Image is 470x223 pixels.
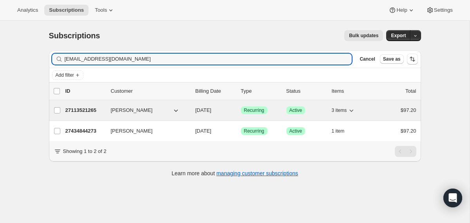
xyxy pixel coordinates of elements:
span: 1 item [332,128,345,134]
span: Subscriptions [49,31,100,40]
p: Learn more about [172,169,298,177]
div: Type [241,87,280,95]
span: Recurring [244,128,264,134]
p: Total [405,87,416,95]
button: Save as [380,54,404,64]
input: Filter subscribers [65,54,352,65]
p: Billing Date [195,87,235,95]
span: 3 items [332,107,347,113]
span: Help [396,7,407,13]
button: Add filter [52,70,83,80]
span: $97.20 [401,128,416,134]
span: Analytics [17,7,38,13]
button: Subscriptions [44,5,89,16]
button: Bulk updates [344,30,383,41]
button: [PERSON_NAME] [106,125,184,137]
button: Tools [90,5,119,16]
button: 1 item [332,126,353,137]
a: managing customer subscriptions [216,170,298,176]
button: Export [386,30,410,41]
span: [DATE] [195,128,211,134]
span: Save as [383,56,401,62]
button: 3 items [332,105,356,116]
span: [PERSON_NAME] [111,127,153,135]
div: 27434844273[PERSON_NAME][DATE]SuccessRecurringSuccessActive1 item$97.20 [65,126,416,137]
span: $97.20 [401,107,416,113]
span: Bulk updates [349,32,378,39]
span: Add filter [56,72,74,78]
p: Customer [111,87,189,95]
div: Items [332,87,371,95]
span: [PERSON_NAME] [111,106,153,114]
div: Open Intercom Messenger [443,189,462,207]
div: 27113521265[PERSON_NAME][DATE]SuccessRecurringSuccessActive3 items$97.20 [65,105,416,116]
p: 27113521265 [65,106,105,114]
button: Help [384,5,419,16]
nav: Pagination [395,146,416,157]
span: Export [391,32,406,39]
button: Cancel [356,54,378,64]
p: ID [65,87,105,95]
span: Cancel [360,56,375,62]
button: Settings [421,5,457,16]
span: Subscriptions [49,7,84,13]
button: [PERSON_NAME] [106,104,184,117]
span: Settings [434,7,453,13]
p: 27434844273 [65,127,105,135]
span: Active [289,128,302,134]
button: Sort the results [407,54,418,65]
div: IDCustomerBilling DateTypeStatusItemsTotal [65,87,416,95]
p: Showing 1 to 2 of 2 [63,147,107,155]
span: Tools [95,7,107,13]
button: Analytics [13,5,43,16]
span: Recurring [244,107,264,113]
span: [DATE] [195,107,211,113]
span: Active [289,107,302,113]
p: Status [286,87,325,95]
